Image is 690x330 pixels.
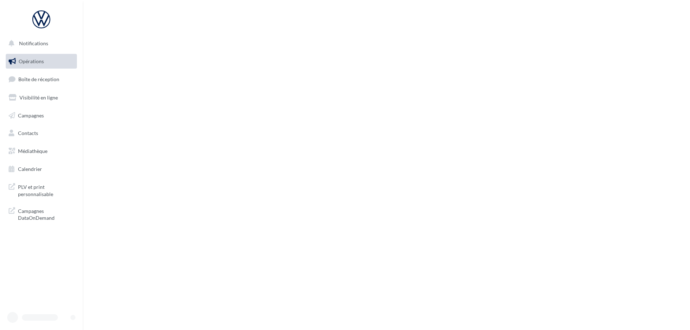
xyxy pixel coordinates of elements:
span: Notifications [19,40,48,46]
a: Médiathèque [4,144,78,159]
span: Médiathèque [18,148,47,154]
a: Campagnes [4,108,78,123]
a: PLV et print personnalisable [4,179,78,200]
span: Campagnes DataOnDemand [18,206,74,222]
span: Contacts [18,130,38,136]
a: Campagnes DataOnDemand [4,203,78,224]
span: Calendrier [18,166,42,172]
a: Visibilité en ligne [4,90,78,105]
span: Boîte de réception [18,76,59,82]
a: Boîte de réception [4,71,78,87]
span: Campagnes [18,112,44,118]
span: Visibilité en ligne [19,94,58,101]
button: Notifications [4,36,75,51]
span: Opérations [19,58,44,64]
a: Opérations [4,54,78,69]
a: Contacts [4,126,78,141]
span: PLV et print personnalisable [18,182,74,197]
a: Calendrier [4,162,78,177]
